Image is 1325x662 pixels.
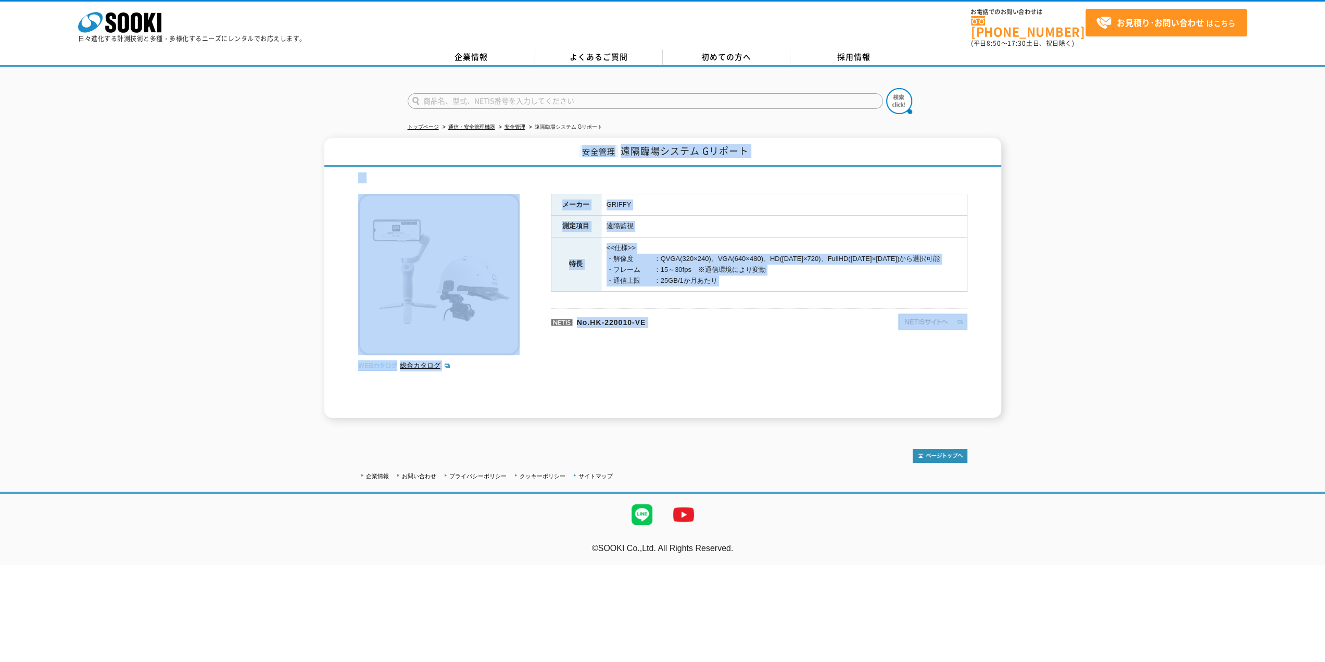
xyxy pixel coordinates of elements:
[551,308,798,333] p: No.HK-220010-VE
[504,124,525,130] a: 安全管理
[1117,16,1204,29] strong: お見積り･お問い合わせ
[366,473,389,479] a: 企業情報
[1096,15,1235,31] span: はこちら
[663,49,790,65] a: 初めての方へ
[621,144,749,158] span: 遠隔臨場システム Gリポート
[551,216,601,238] th: 測定項目
[987,39,1001,48] span: 8:50
[408,93,883,109] input: 商品名、型式、NETIS番号を入力してください
[601,238,967,292] td: <<仕様>> ・解像度 ：QVGA(320×240)、VGA(640×480)、HD([DATE]×720)、FullHD([DATE]×[DATE])から選択可能 ・フレーム ：15～30fp...
[408,124,439,130] a: トップページ
[913,449,967,463] img: トップページへ
[601,194,967,216] td: GRIFFY
[527,122,603,133] li: 遠隔臨場システム Gリポート
[701,51,751,63] span: 初めての方へ
[1086,9,1247,36] a: お見積り･お問い合わせはこちら
[971,16,1086,38] a: [PHONE_NUMBER]
[78,35,306,42] p: 日々進化する計測技術と多種・多様化するニーズにレンタルでお応えします。
[551,238,601,292] th: 特長
[790,49,918,65] a: 採用情報
[971,39,1074,48] span: (平日 ～ 土日、祝日除く)
[358,360,397,371] img: webカタログ
[400,361,451,369] a: 総合カタログ
[448,124,495,130] a: 通信・安全管理機器
[898,314,967,330] img: NETISサイトへ
[520,473,565,479] a: クッキーポリシー
[886,88,912,114] img: btn_search.png
[358,194,520,355] img: 遠隔臨場システム Gリポート
[578,473,613,479] a: サイトマップ
[408,49,535,65] a: 企業情報
[402,473,436,479] a: お問い合わせ
[551,194,601,216] th: メーカー
[449,473,507,479] a: プライバシーポリシー
[1285,555,1325,564] a: テストMail
[1007,39,1026,48] span: 17:30
[621,494,663,535] img: LINE
[663,494,704,535] img: YouTube
[535,49,663,65] a: よくあるご質問
[601,216,967,238] td: 遠隔監視
[579,145,618,157] span: 安全管理
[971,9,1086,15] span: お電話でのお問い合わせは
